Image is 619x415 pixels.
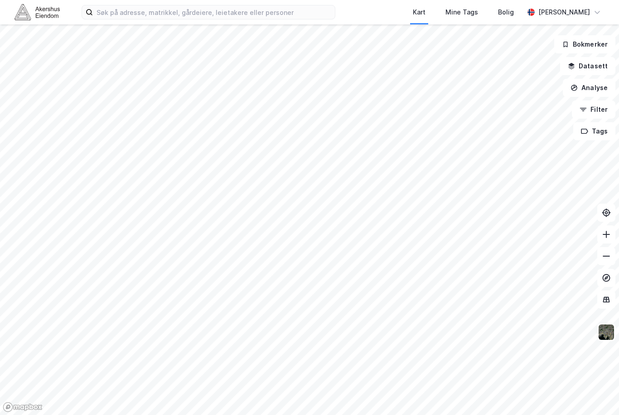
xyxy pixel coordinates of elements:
button: Tags [573,122,615,140]
img: akershus-eiendom-logo.9091f326c980b4bce74ccdd9f866810c.svg [15,4,60,20]
input: Søk på adresse, matrikkel, gårdeiere, leietakere eller personer [93,5,335,19]
button: Bokmerker [554,35,615,53]
button: Analyse [563,79,615,97]
div: Kontrollprogram for chat [574,372,619,415]
div: Kart [413,7,426,18]
iframe: Chat Widget [574,372,619,415]
div: Bolig [498,7,514,18]
button: Filter [572,100,615,119]
img: 9k= [598,324,615,341]
button: Datasett [560,57,615,75]
div: Mine Tags [445,7,478,18]
a: Mapbox homepage [3,402,43,412]
div: [PERSON_NAME] [538,7,590,18]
